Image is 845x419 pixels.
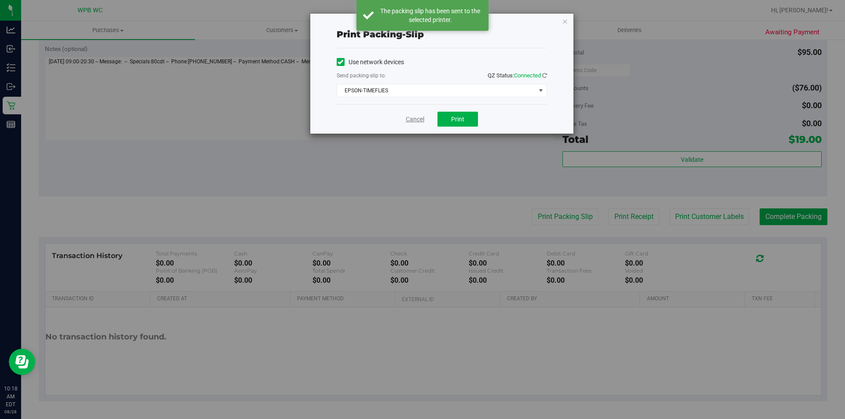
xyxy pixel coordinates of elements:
label: Use network devices [337,58,404,67]
span: Connected [514,72,541,79]
button: Print [437,112,478,127]
span: Print packing-slip [337,29,424,40]
span: QZ Status: [488,72,547,79]
span: select [535,84,546,97]
iframe: Resource center [9,349,35,375]
label: Send packing-slip to: [337,72,386,80]
div: The packing slip has been sent to the selected printer. [378,7,482,24]
span: EPSON-TIMEFLIES [337,84,536,97]
span: Print [451,116,464,123]
a: Cancel [406,115,424,124]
